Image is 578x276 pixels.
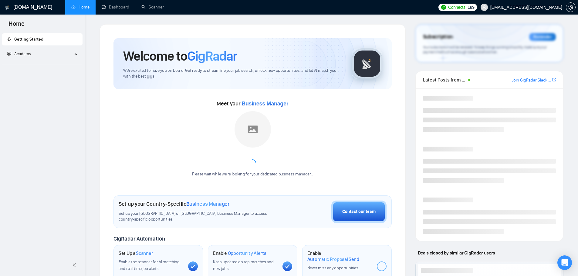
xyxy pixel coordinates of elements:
[352,48,382,79] img: gigradar-logo.png
[307,256,359,262] span: Automatic Proposal Send
[102,5,129,10] a: dashboardDashboard
[14,51,31,56] span: Academy
[307,250,372,262] h1: Enable
[14,37,43,42] span: Getting Started
[186,201,230,207] span: Business Manager
[448,4,466,11] span: Connects:
[566,5,575,10] span: setting
[5,3,9,12] img: logo
[235,111,271,148] img: placeholder.png
[72,262,78,268] span: double-left
[342,208,376,215] div: Contact our team
[423,76,466,84] span: Latest Posts from the GigRadar Community
[441,5,446,10] img: upwork-logo.png
[71,5,90,10] a: homeHome
[552,77,556,82] span: export
[529,33,556,41] div: Reminder
[331,201,387,223] button: Contact our team
[566,5,576,10] a: setting
[2,62,83,66] li: Academy Homepage
[7,51,31,56] span: Academy
[119,211,279,222] span: Set up your [GEOGRAPHIC_DATA] or [GEOGRAPHIC_DATA] Business Manager to access country-specific op...
[217,100,288,107] span: Meet your
[213,259,274,271] span: Keep updated on top matches and new jobs.
[552,77,556,83] a: export
[213,250,266,256] h1: Enable
[123,68,342,79] span: We're excited to have you on board. Get ready to streamline your job search, unlock new opportuni...
[119,250,153,256] h1: Set Up a
[119,259,180,271] span: Enable the scanner for AI matching and real-time job alerts.
[119,201,230,207] h1: Set up your Country-Specific
[482,5,486,9] span: user
[7,52,11,56] span: fund-projection-screen
[557,255,572,270] div: Open Intercom Messenger
[136,250,153,256] span: Scanner
[566,2,576,12] button: setting
[468,4,474,11] span: 189
[2,33,83,45] li: Getting Started
[512,77,551,84] a: Join GigRadar Slack Community
[415,248,498,258] span: Deals closed by similar GigRadar users
[249,159,256,167] span: loading
[187,48,237,64] span: GigRadar
[423,45,547,55] span: Your subscription will be renewed. To keep things running smoothly, make sure your payment method...
[423,32,453,42] span: Subscription
[228,250,266,256] span: Opportunity Alerts
[188,171,317,177] div: Please wait while we're looking for your dedicated business manager...
[242,101,288,107] span: Business Manager
[7,37,11,41] span: rocket
[4,19,29,32] span: Home
[141,5,164,10] a: searchScanner
[113,235,165,242] span: GigRadar Automation
[307,265,359,271] span: Never miss any opportunities.
[123,48,237,64] h1: Welcome to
